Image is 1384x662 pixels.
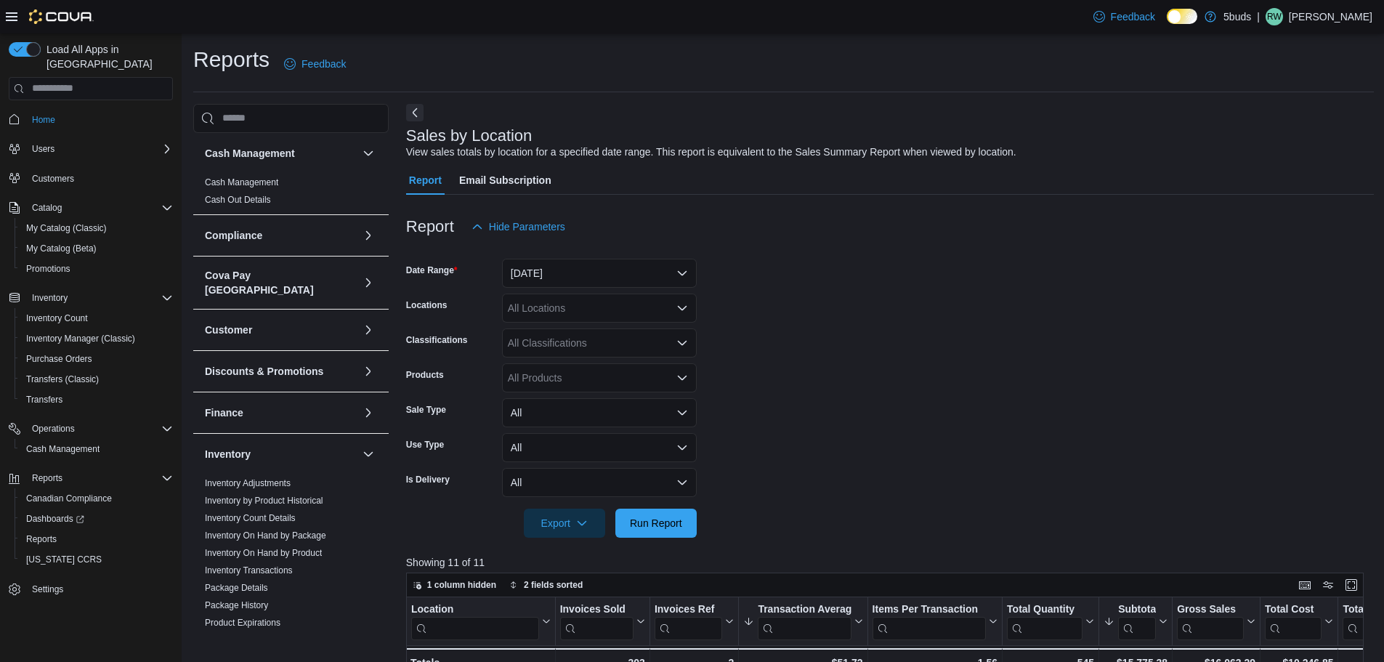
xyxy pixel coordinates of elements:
button: My Catalog (Beta) [15,238,179,259]
button: Users [3,139,179,159]
div: Ryan White [1266,8,1283,25]
button: Display options [1319,576,1337,594]
button: Customer [360,321,377,339]
span: Users [32,143,54,155]
label: Sale Type [406,404,446,416]
button: Reports [15,529,179,549]
button: Settings [3,578,179,600]
div: Invoices Ref [655,602,722,616]
div: Gross Sales [1177,602,1244,616]
p: | [1257,8,1260,25]
span: Reports [26,469,173,487]
button: Open list of options [676,372,688,384]
span: Report [409,166,442,195]
span: Promotions [26,263,70,275]
button: All [502,433,697,462]
div: Total Quantity [1007,602,1082,616]
span: Export [533,509,596,538]
span: [US_STATE] CCRS [26,554,102,565]
span: Email Subscription [459,166,551,195]
nav: Complex example [9,103,173,638]
button: Users [26,140,60,158]
a: Product Expirations [205,618,280,628]
span: Product Expirations [205,617,280,629]
a: Purchase Orders [20,350,98,368]
p: Showing 11 of 11 [406,555,1374,570]
h3: Discounts & Promotions [205,364,323,379]
div: Subtotal [1118,602,1156,639]
span: Canadian Compliance [26,493,112,504]
span: My Catalog (Beta) [26,243,97,254]
button: Open list of options [676,302,688,314]
button: Purchase Orders [15,349,179,369]
button: Transfers [15,389,179,410]
span: Catalog [32,202,62,214]
button: Open list of options [676,337,688,349]
h3: Compliance [205,228,262,243]
h3: Inventory [205,447,251,461]
button: 2 fields sorted [503,576,588,594]
a: Package History [205,600,268,610]
a: Feedback [1088,2,1161,31]
div: Total Cost [1265,602,1322,639]
a: Canadian Compliance [20,490,118,507]
span: Inventory Manager (Classic) [26,333,135,344]
button: Inventory [3,288,179,308]
h3: Sales by Location [406,127,533,145]
span: Transfers [20,391,173,408]
h3: Customer [205,323,252,337]
button: [DATE] [502,259,697,288]
a: Inventory Manager (Classic) [20,330,141,347]
button: Total Quantity [1007,602,1094,639]
a: Inventory Adjustments [205,478,291,488]
label: Locations [406,299,448,311]
span: Package History [205,600,268,611]
label: Use Type [406,439,444,451]
span: Operations [26,420,173,437]
input: Dark Mode [1167,9,1197,24]
button: Transfers (Classic) [15,369,179,389]
span: Inventory Count Details [205,512,296,524]
a: Inventory Count Details [205,513,296,523]
span: Customers [26,169,173,187]
a: Inventory by Product Historical [205,496,323,506]
button: Compliance [205,228,357,243]
label: Products [406,369,444,381]
a: Home [26,111,61,129]
p: [PERSON_NAME] [1289,8,1372,25]
button: [US_STATE] CCRS [15,549,179,570]
p: 5buds [1223,8,1251,25]
h3: Finance [205,405,243,420]
span: Inventory Count [26,312,88,324]
span: My Catalog (Classic) [20,219,173,237]
div: Transaction Average [758,602,851,639]
div: Total Quantity [1007,602,1082,639]
label: Classifications [406,334,468,346]
div: Items Per Transaction [872,602,986,639]
span: Package Details [205,582,268,594]
div: Location [411,602,539,616]
span: Settings [32,584,63,595]
button: Compliance [360,227,377,244]
span: Cash Management [20,440,173,458]
button: Subtotal [1104,602,1168,639]
a: Customers [26,170,80,187]
button: Home [3,109,179,130]
label: Date Range [406,265,458,276]
span: Feedback [1111,9,1155,24]
span: Settings [26,580,173,598]
a: Dashboards [20,510,90,528]
span: Washington CCRS [20,551,173,568]
a: Inventory On Hand by Package [205,530,326,541]
span: Users [26,140,173,158]
span: Canadian Compliance [20,490,173,507]
a: Reports [20,530,62,548]
span: Run Report [630,516,682,530]
div: Gross Sales [1177,602,1244,639]
button: Invoices Sold [559,602,644,639]
button: Catalog [3,198,179,218]
span: Inventory Count [20,310,173,327]
button: Cova Pay [GEOGRAPHIC_DATA] [205,268,357,297]
span: My Catalog (Beta) [20,240,173,257]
